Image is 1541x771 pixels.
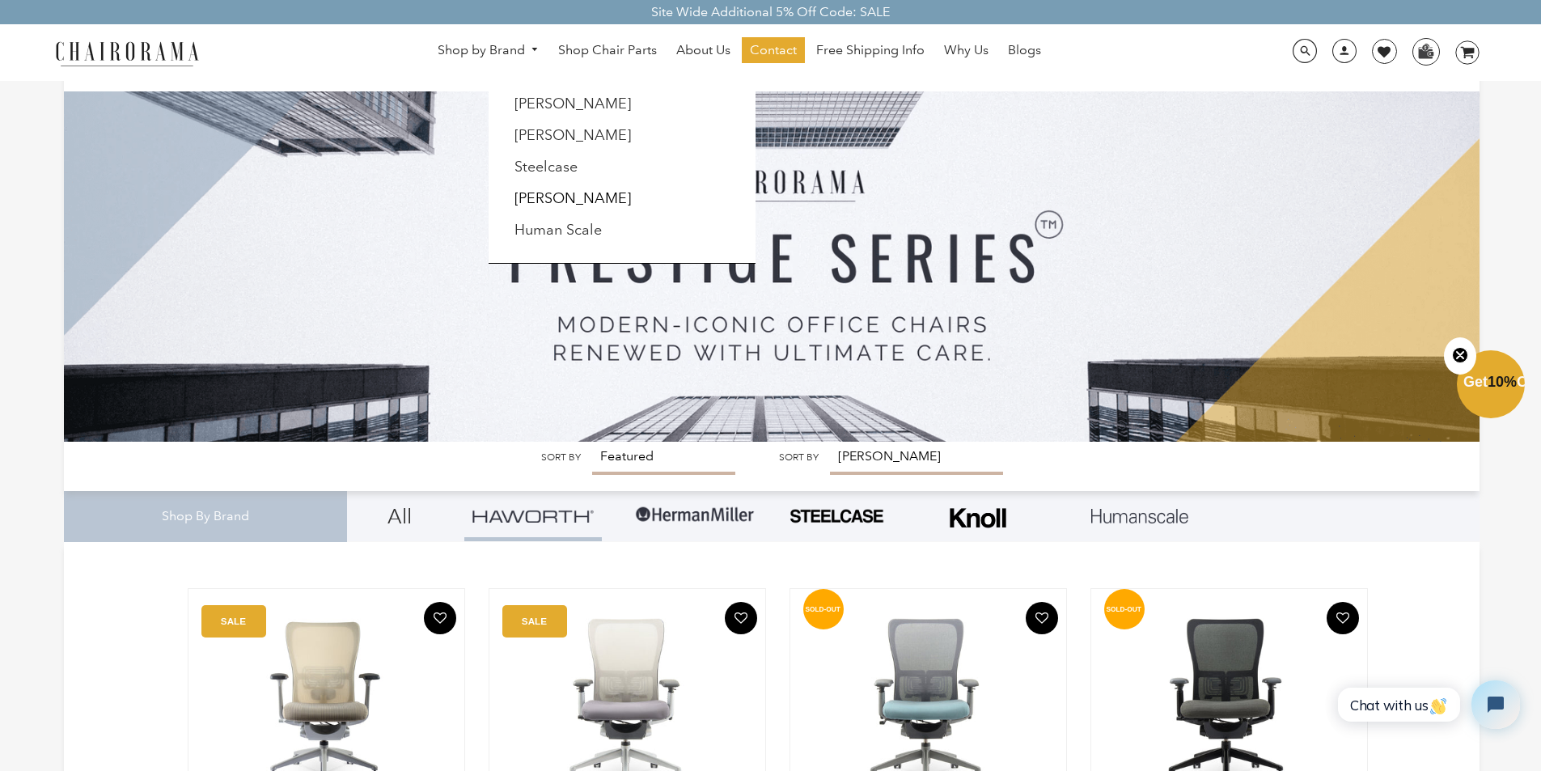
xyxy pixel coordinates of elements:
[676,42,730,59] span: About Us
[277,37,1202,67] nav: DesktopNavigation
[514,126,631,144] a: [PERSON_NAME]
[808,37,933,63] a: Free Shipping Info
[550,37,665,63] a: Shop Chair Parts
[514,95,631,112] a: [PERSON_NAME]
[944,42,989,59] span: Why Us
[1463,374,1538,390] span: Get Off
[750,42,797,59] span: Contact
[1325,667,1534,743] iframe: Tidio Chat
[1444,337,1476,375] button: Close teaser
[514,158,578,176] a: Steelcase
[514,189,631,207] a: [PERSON_NAME]
[936,37,997,63] a: Why Us
[1413,39,1438,63] img: WhatsApp_Image_2024-07-12_at_16.23.01.webp
[514,221,602,239] a: Human Scale
[668,37,739,63] a: About Us
[1488,374,1517,390] span: 10%
[558,42,657,59] span: Shop Chair Parts
[1457,352,1525,420] div: Get10%OffClose teaser
[430,38,548,63] a: Shop by Brand
[742,37,805,63] a: Contact
[816,42,925,59] span: Free Shipping Info
[1000,37,1049,63] a: Blogs
[46,39,208,67] img: chairorama
[1008,42,1041,59] span: Blogs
